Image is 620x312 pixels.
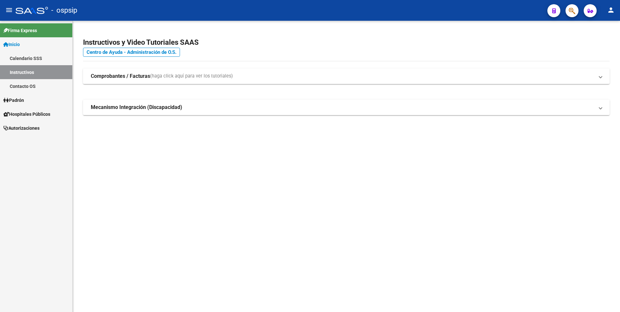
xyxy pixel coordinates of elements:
mat-icon: person [607,6,615,14]
span: Inicio [3,41,20,48]
strong: Mecanismo Integración (Discapacidad) [91,104,182,111]
a: Centro de Ayuda - Administración de O.S. [83,48,180,57]
h2: Instructivos y Video Tutoriales SAAS [83,36,610,49]
span: Hospitales Públicos [3,111,50,118]
iframe: Intercom live chat [598,290,614,306]
mat-icon: menu [5,6,13,14]
span: Firma Express [3,27,37,34]
span: - ospsip [51,3,77,18]
span: (haga click aquí para ver los tutoriales) [150,73,233,80]
span: Padrón [3,97,24,104]
mat-expansion-panel-header: Mecanismo Integración (Discapacidad) [83,100,610,115]
span: Autorizaciones [3,125,40,132]
mat-expansion-panel-header: Comprobantes / Facturas(haga click aquí para ver los tutoriales) [83,68,610,84]
strong: Comprobantes / Facturas [91,73,150,80]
